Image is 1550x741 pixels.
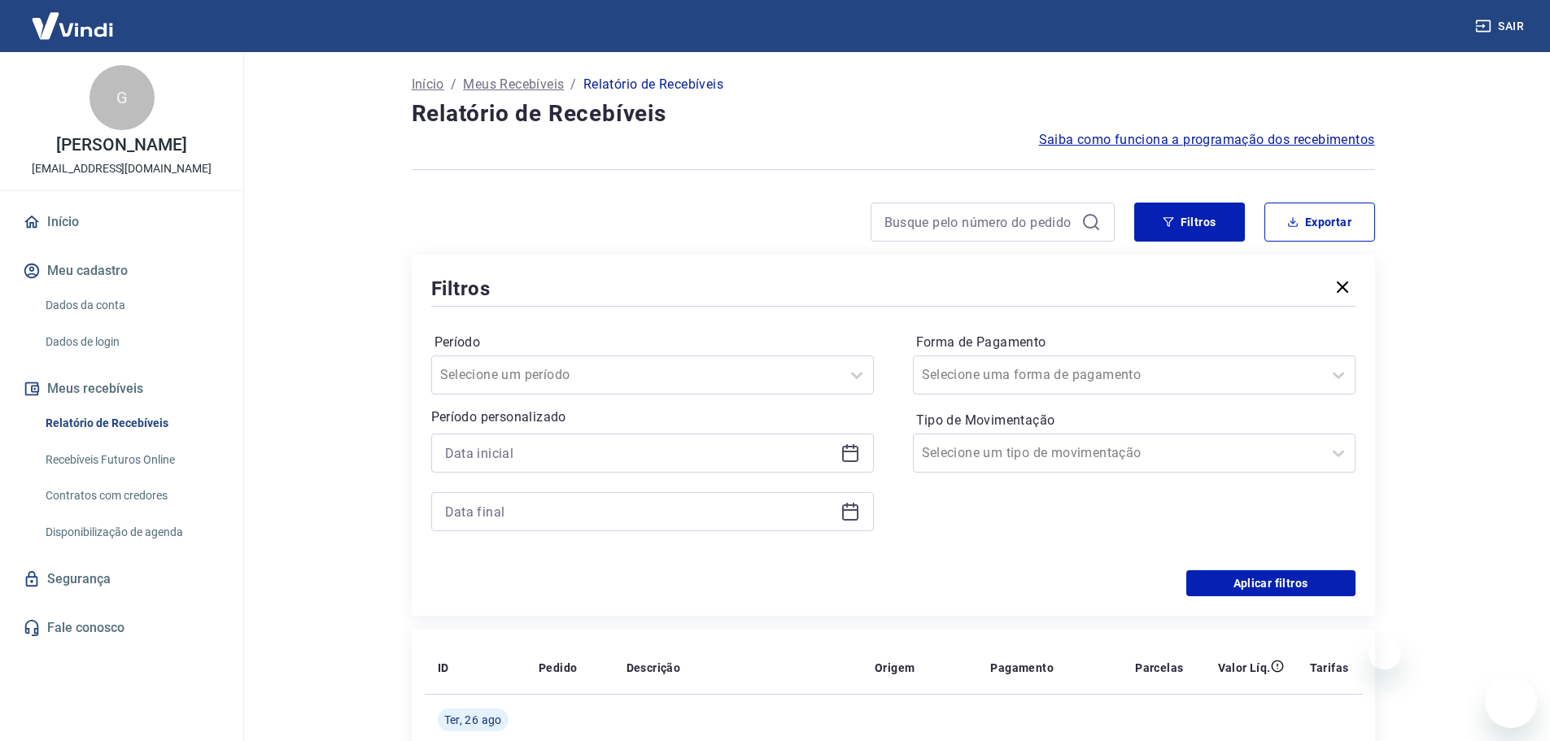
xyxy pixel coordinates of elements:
p: Origem [875,660,915,676]
a: Relatório de Recebíveis [39,407,224,440]
a: Saiba como funciona a programação dos recebimentos [1039,130,1375,150]
a: Contratos com credores [39,479,224,512]
span: Ter, 26 ago [444,712,502,728]
a: Segurança [20,561,224,597]
a: Dados de login [39,325,224,359]
button: Meu cadastro [20,253,224,289]
p: Pagamento [990,660,1054,676]
p: / [570,75,576,94]
a: Início [412,75,444,94]
p: Relatório de Recebíveis [583,75,723,94]
p: Período personalizado [431,408,874,427]
label: Forma de Pagamento [916,333,1352,352]
a: Recebíveis Futuros Online [39,443,224,477]
input: Data final [445,499,834,524]
a: Disponibilização de agenda [39,516,224,549]
p: Descrição [627,660,681,676]
p: ID [438,660,449,676]
p: [EMAIL_ADDRESS][DOMAIN_NAME] [32,160,212,177]
p: [PERSON_NAME] [56,137,186,154]
img: Vindi [20,1,125,50]
button: Exportar [1264,203,1375,242]
label: Período [434,333,871,352]
p: Parcelas [1135,660,1183,676]
input: Data inicial [445,441,834,465]
p: / [451,75,456,94]
button: Filtros [1134,203,1245,242]
button: Sair [1472,11,1530,41]
a: Início [20,204,224,240]
button: Aplicar filtros [1186,570,1356,596]
p: Tarifas [1310,660,1349,676]
a: Meus Recebíveis [463,75,564,94]
button: Meus recebíveis [20,371,224,407]
h5: Filtros [431,276,491,302]
label: Tipo de Movimentação [916,411,1352,430]
div: G [90,65,155,130]
iframe: Botão para abrir a janela de mensagens [1485,676,1537,728]
p: Valor Líq. [1218,660,1271,676]
p: Pedido [539,660,577,676]
input: Busque pelo número do pedido [884,210,1075,234]
iframe: Fechar mensagem [1369,637,1401,669]
a: Fale conosco [20,610,224,646]
h4: Relatório de Recebíveis [412,98,1375,130]
a: Dados da conta [39,289,224,322]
